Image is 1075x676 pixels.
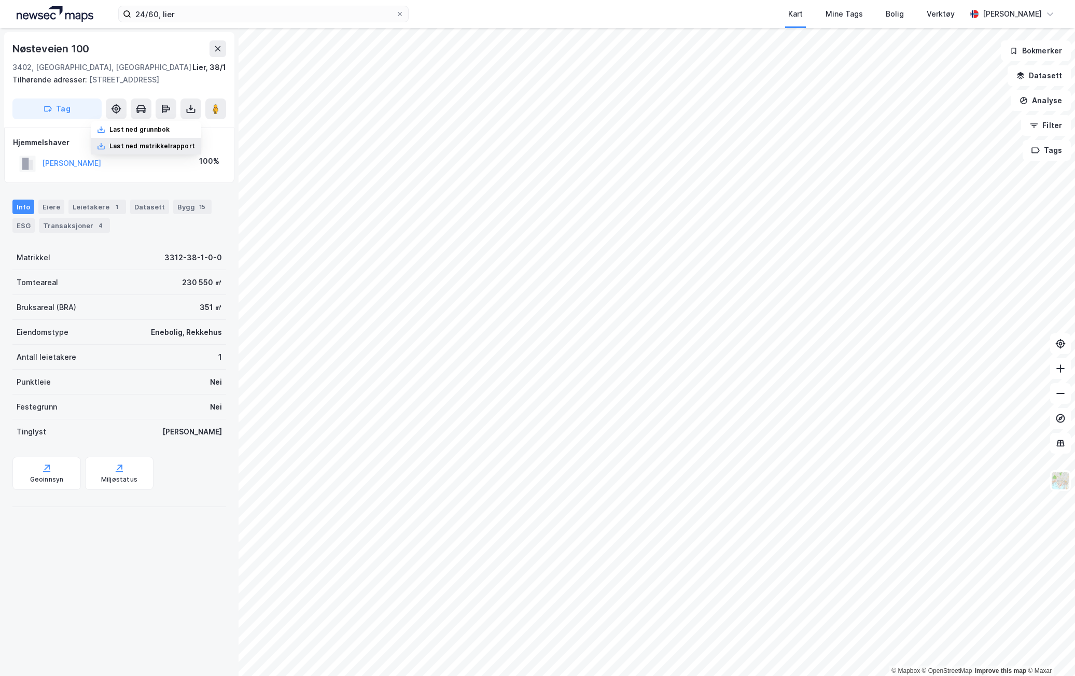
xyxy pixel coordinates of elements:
div: Leietakere [68,200,126,214]
input: Søk på adresse, matrikkel, gårdeiere, leietakere eller personer [131,6,396,22]
div: Antall leietakere [17,351,76,363]
button: Datasett [1008,65,1071,86]
a: Mapbox [891,667,920,674]
div: Kart [788,8,803,20]
div: Transaksjoner [39,218,110,233]
div: Lier, 38/1 [192,61,226,74]
button: Bokmerker [1001,40,1071,61]
div: 1 [218,351,222,363]
div: Last ned grunnbok [109,125,170,134]
div: Punktleie [17,376,51,388]
div: Matrikkel [17,251,50,264]
button: Tag [12,98,102,119]
div: 3312-38-1-0-0 [164,251,222,264]
div: 100% [199,155,219,167]
div: 15 [197,202,207,212]
div: Enebolig, Rekkehus [151,326,222,339]
img: Z [1051,471,1070,490]
button: Filter [1021,115,1071,136]
a: Improve this map [975,667,1026,674]
div: Last ned matrikkelrapport [109,142,195,150]
div: Bruksareal (BRA) [17,301,76,314]
div: Verktøy [927,8,955,20]
div: [STREET_ADDRESS] [12,74,218,86]
div: Bygg [173,200,212,214]
div: [PERSON_NAME] [983,8,1042,20]
img: logo.a4113a55bc3d86da70a041830d287a7e.svg [17,6,93,22]
button: Analyse [1011,90,1071,111]
div: Tinglyst [17,426,46,438]
div: Nei [210,376,222,388]
div: [PERSON_NAME] [162,426,222,438]
div: Bolig [886,8,904,20]
div: Info [12,200,34,214]
div: Kontrollprogram for chat [1023,626,1075,676]
div: Festegrunn [17,401,57,413]
div: Datasett [130,200,169,214]
div: 3402, [GEOGRAPHIC_DATA], [GEOGRAPHIC_DATA] [12,61,191,74]
span: Tilhørende adresser: [12,75,89,84]
div: ESG [12,218,35,233]
div: Eiere [38,200,64,214]
div: Eiendomstype [17,326,68,339]
div: 351 ㎡ [200,301,222,314]
div: 1 [111,202,122,212]
button: Tags [1023,140,1071,161]
a: OpenStreetMap [922,667,972,674]
div: Geoinnsyn [30,475,64,484]
div: Nei [210,401,222,413]
iframe: Chat Widget [1023,626,1075,676]
div: 4 [95,220,106,231]
div: Hjemmelshaver [13,136,226,149]
div: 230 550 ㎡ [182,276,222,289]
div: Mine Tags [826,8,863,20]
div: Nøsteveien 100 [12,40,91,57]
div: Tomteareal [17,276,58,289]
div: Miljøstatus [101,475,137,484]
